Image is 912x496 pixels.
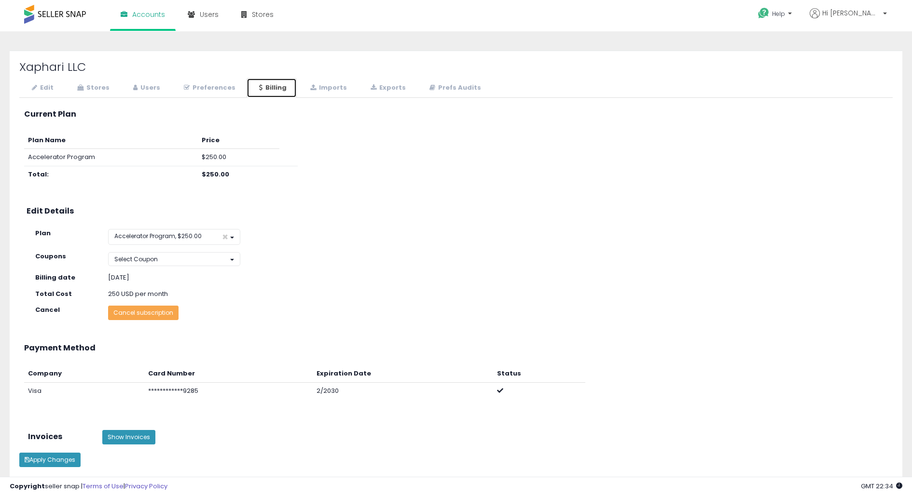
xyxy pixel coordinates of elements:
td: 2/2030 [313,382,493,399]
button: Select Coupon [108,252,240,266]
div: [DATE] [108,273,312,282]
a: Terms of Use [83,482,124,491]
th: Company [24,365,144,382]
td: Visa [24,382,144,399]
span: Users [200,10,219,19]
strong: Copyright [10,482,45,491]
a: Billing [247,78,297,98]
h3: Edit Details [27,207,885,215]
div: seller snap | | [10,482,167,491]
a: Hi [PERSON_NAME] [810,8,887,30]
th: Expiration Date [313,365,493,382]
button: Show Invoices [102,430,155,444]
a: Users [121,78,170,98]
strong: Billing date [35,273,75,282]
span: 2025-09-15 22:34 GMT [861,482,902,491]
a: Imports [298,78,357,98]
h2: Xaphari LLC [19,61,893,73]
strong: Coupons [35,252,66,261]
h3: Invoices [28,432,87,441]
a: Stores [65,78,120,98]
a: Preferences [171,78,246,98]
a: Privacy Policy [125,482,167,491]
strong: Total Cost [35,289,72,298]
div: 250 USD per month [101,290,319,299]
td: Accelerator Program [24,149,198,166]
th: Plan Name [24,132,198,149]
span: Select Coupon [114,255,158,263]
td: $250.00 [198,149,280,166]
a: Exports [358,78,416,98]
th: Status [493,365,585,382]
strong: Plan [35,228,51,238]
h3: Payment Method [24,344,888,352]
span: × [222,232,228,242]
b: $250.00 [202,170,229,179]
th: Card Number [144,365,312,382]
span: Help [772,10,785,18]
button: Apply Changes [19,453,81,467]
button: Cancel subscription [108,306,179,320]
button: Accelerator Program, $250.00 × [108,229,240,245]
a: Prefs Audits [417,78,491,98]
span: Accelerator Program, $250.00 [114,232,202,240]
strong: Cancel [35,305,60,314]
h3: Current Plan [24,110,888,119]
span: Stores [252,10,274,19]
span: Accounts [132,10,165,19]
th: Price [198,132,280,149]
b: Total: [28,170,49,179]
a: Edit [19,78,64,98]
span: Hi [PERSON_NAME] [822,8,880,18]
i: Get Help [758,7,770,19]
